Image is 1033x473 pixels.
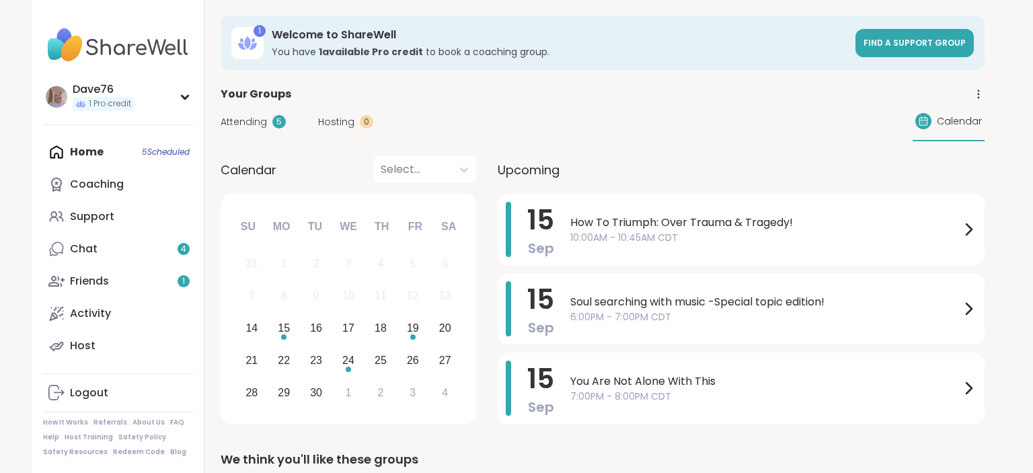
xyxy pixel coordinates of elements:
b: 1 available Pro credit [319,45,423,59]
div: Support [70,209,114,224]
div: Choose Friday, September 19th, 2025 [398,314,427,343]
div: Choose Monday, September 29th, 2025 [270,378,299,407]
img: ShareWell Nav Logo [43,22,193,69]
div: 13 [439,287,451,305]
div: Chat [70,242,98,256]
a: FAQ [170,418,184,427]
span: You Are Not Alone With This [570,373,960,390]
div: Not available Tuesday, September 2nd, 2025 [302,250,331,279]
h3: Welcome to ShareWell [272,28,847,42]
div: Choose Sunday, September 21st, 2025 [237,346,266,375]
a: Logout [43,377,193,409]
span: 15 [527,360,554,398]
div: 28 [245,384,258,402]
span: Your Groups [221,86,291,102]
div: We [334,212,363,242]
div: 2 [313,254,319,272]
div: 10 [342,287,354,305]
span: 15 [527,201,554,239]
div: Not available Tuesday, September 9th, 2025 [302,282,331,311]
a: Host [43,330,193,362]
div: Choose Sunday, September 14th, 2025 [237,314,266,343]
div: 6 [442,254,448,272]
div: 21 [245,351,258,369]
div: Choose Saturday, September 20th, 2025 [430,314,459,343]
div: 8 [281,287,287,305]
div: Not available Saturday, September 6th, 2025 [430,250,459,279]
div: Th [367,212,397,242]
div: 31 [245,254,258,272]
div: Choose Thursday, September 25th, 2025 [367,346,395,375]
div: Not available Thursday, September 4th, 2025 [367,250,395,279]
div: Friends [70,274,109,289]
span: Sep [528,318,554,337]
span: Soul searching with music -Special topic edition! [570,294,960,310]
div: Not available Sunday, August 31st, 2025 [237,250,266,279]
span: 15 [527,281,554,318]
div: Not available Monday, September 8th, 2025 [270,282,299,311]
div: 27 [439,351,451,369]
div: 25 [375,351,387,369]
div: 24 [342,351,354,369]
div: We think you'll like these groups [221,450,985,469]
div: Choose Thursday, October 2nd, 2025 [367,378,395,407]
div: Choose Sunday, September 28th, 2025 [237,378,266,407]
div: Not available Friday, September 5th, 2025 [398,250,427,279]
div: Choose Wednesday, September 17th, 2025 [334,314,363,343]
div: 5 [272,115,286,129]
div: Not available Wednesday, September 10th, 2025 [334,282,363,311]
div: 4 [377,254,383,272]
div: 1 [254,25,266,37]
span: Sep [528,239,554,258]
div: Not available Saturday, September 13th, 2025 [430,282,459,311]
div: Choose Wednesday, October 1st, 2025 [334,378,363,407]
span: 10:00AM - 10:45AM CDT [570,231,960,245]
div: Not available Friday, September 12th, 2025 [398,282,427,311]
div: Su [233,212,263,242]
div: 30 [310,384,322,402]
div: Choose Friday, September 26th, 2025 [398,346,427,375]
img: Dave76 [46,86,67,108]
span: 1 [182,276,185,287]
div: Choose Friday, October 3rd, 2025 [398,378,427,407]
div: Choose Tuesday, September 23rd, 2025 [302,346,331,375]
span: Attending [221,115,267,129]
div: Not available Wednesday, September 3rd, 2025 [334,250,363,279]
h3: You have to book a coaching group. [272,45,847,59]
div: 18 [375,319,387,337]
div: Choose Saturday, September 27th, 2025 [430,346,459,375]
a: Chat4 [43,233,193,265]
a: Referrals [93,418,127,427]
div: Fr [400,212,430,242]
div: 1 [346,384,352,402]
a: Activity [43,297,193,330]
div: 15 [278,319,290,337]
div: 7 [249,287,255,305]
div: 17 [342,319,354,337]
div: month 2025-09 [235,248,461,408]
div: Dave76 [73,82,134,97]
div: 4 [442,384,448,402]
span: Calendar [221,161,276,179]
div: Choose Saturday, October 4th, 2025 [430,378,459,407]
a: Blog [170,447,186,457]
span: 1 Pro credit [89,98,131,110]
div: Logout [70,386,108,400]
a: Redeem Code [113,447,165,457]
span: Calendar [937,114,982,129]
span: 6:00PM - 7:00PM CDT [570,310,960,324]
div: Not available Monday, September 1st, 2025 [270,250,299,279]
div: Choose Monday, September 22nd, 2025 [270,346,299,375]
div: Coaching [70,177,124,192]
a: Safety Resources [43,447,108,457]
div: 1 [281,254,287,272]
div: Choose Wednesday, September 24th, 2025 [334,346,363,375]
div: 0 [360,115,373,129]
div: Choose Tuesday, September 30th, 2025 [302,378,331,407]
div: 26 [407,351,419,369]
span: Upcoming [498,161,560,179]
span: How To Triumph: Over Trauma & Tragedy! [570,215,960,231]
div: 5 [410,254,416,272]
a: Support [43,201,193,233]
div: Mo [266,212,296,242]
